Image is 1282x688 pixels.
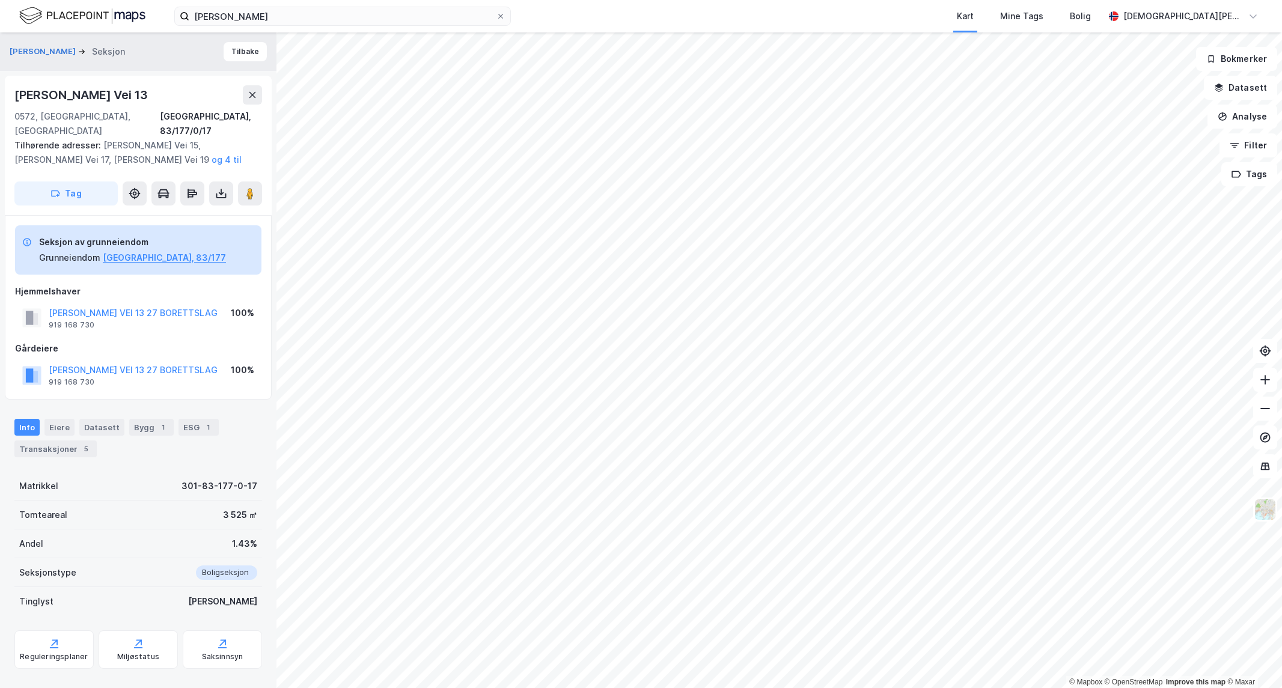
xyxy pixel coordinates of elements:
[1254,498,1277,521] img: Z
[224,42,267,61] button: Tilbake
[1069,678,1102,686] a: Mapbox
[1207,105,1277,129] button: Analyse
[19,565,76,580] div: Seksjonstype
[14,85,150,105] div: [PERSON_NAME] Vei 13
[160,109,262,138] div: [GEOGRAPHIC_DATA], 83/177/0/17
[14,140,103,150] span: Tilhørende adresser:
[1221,162,1277,186] button: Tags
[202,652,243,662] div: Saksinnsyn
[957,9,974,23] div: Kart
[44,419,75,436] div: Eiere
[14,419,40,436] div: Info
[1105,678,1163,686] a: OpenStreetMap
[1222,630,1282,688] div: Kontrollprogram for chat
[182,479,257,493] div: 301-83-177-0-17
[189,7,496,25] input: Søk på adresse, matrikkel, gårdeiere, leietakere eller personer
[1166,678,1226,686] a: Improve this map
[19,594,53,609] div: Tinglyst
[19,508,67,522] div: Tomteareal
[39,251,100,265] div: Grunneiendom
[20,652,88,662] div: Reguleringsplaner
[19,537,43,551] div: Andel
[157,421,169,433] div: 1
[129,419,174,436] div: Bygg
[92,44,125,59] div: Seksjon
[223,508,257,522] div: 3 525 ㎡
[1219,133,1277,157] button: Filter
[14,109,160,138] div: 0572, [GEOGRAPHIC_DATA], [GEOGRAPHIC_DATA]
[1222,630,1282,688] iframe: Chat Widget
[39,235,226,249] div: Seksjon av grunneiendom
[1204,76,1277,100] button: Datasett
[19,5,145,26] img: logo.f888ab2527a4732fd821a326f86c7f29.svg
[232,537,257,551] div: 1.43%
[15,341,261,356] div: Gårdeiere
[14,181,118,205] button: Tag
[49,320,94,330] div: 919 168 730
[1070,9,1091,23] div: Bolig
[19,479,58,493] div: Matrikkel
[10,46,78,58] button: [PERSON_NAME]
[1123,9,1244,23] div: [DEMOGRAPHIC_DATA][PERSON_NAME]
[14,440,97,457] div: Transaksjoner
[202,421,214,433] div: 1
[188,594,257,609] div: [PERSON_NAME]
[1000,9,1043,23] div: Mine Tags
[14,138,252,167] div: [PERSON_NAME] Vei 15, [PERSON_NAME] Vei 17, [PERSON_NAME] Vei 19
[79,419,124,436] div: Datasett
[49,377,94,387] div: 919 168 730
[80,443,92,455] div: 5
[179,419,219,436] div: ESG
[231,306,254,320] div: 100%
[1196,47,1277,71] button: Bokmerker
[15,284,261,299] div: Hjemmelshaver
[117,652,159,662] div: Miljøstatus
[103,251,226,265] button: [GEOGRAPHIC_DATA], 83/177
[231,363,254,377] div: 100%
